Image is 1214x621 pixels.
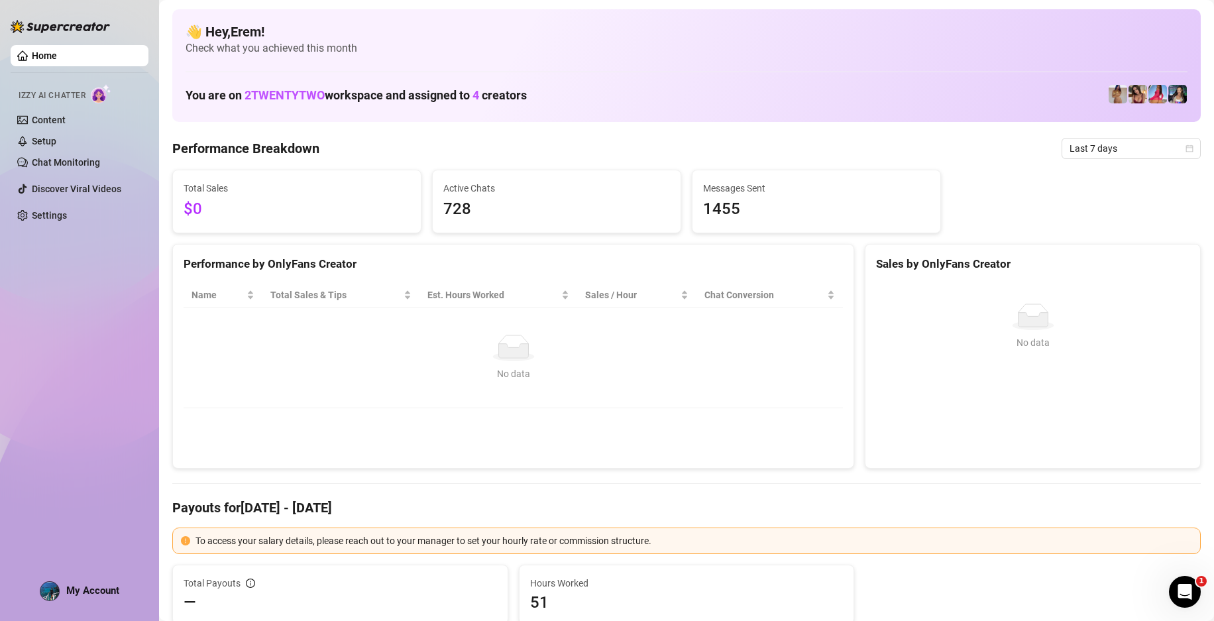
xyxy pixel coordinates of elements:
span: — [184,592,196,613]
span: Active Chats [443,181,670,196]
span: Total Sales & Tips [270,288,401,302]
span: Total Payouts [184,576,241,591]
div: Est. Hours Worked [427,288,559,302]
th: Total Sales & Tips [262,282,419,308]
span: $0 [184,197,410,222]
img: ACg8ocKSCAPYXiKsexrmaBLdW_Mm-VY3H9RT0NgJaByom4fc9zfA_XM=s96-c [40,582,59,600]
div: Performance by OnlyFans Creator [184,255,843,273]
h4: Performance Breakdown [172,139,319,158]
th: Name [184,282,262,308]
span: Sales / Hour [585,288,678,302]
span: info-circle [246,579,255,588]
a: Chat Monitoring [32,157,100,168]
span: 1455 [703,197,930,222]
span: My Account [66,585,119,596]
img: Maddie (VIP) [1148,85,1167,103]
span: Hours Worked [530,576,844,591]
img: Georgia (Free) [1129,85,1147,103]
div: No data [197,367,830,381]
span: Last 7 days [1070,139,1193,158]
span: calendar [1186,144,1193,152]
img: logo-BBDzfeDw.svg [11,20,110,33]
span: 2TWENTYTWO [245,88,325,102]
div: To access your salary details, please reach out to your manager to set your hourly rate or commis... [195,534,1192,548]
h1: You are on workspace and assigned to creators [186,88,527,103]
div: Sales by OnlyFans Creator [876,255,1189,273]
span: Total Sales [184,181,410,196]
span: Messages Sent [703,181,930,196]
span: Name [192,288,244,302]
iframe: Intercom live chat [1169,576,1201,608]
img: AI Chatter [91,84,111,103]
span: Izzy AI Chatter [19,89,85,102]
h4: 👋 Hey, Erem ! [186,23,1187,41]
a: Setup [32,136,56,146]
img: Georgia (VIP) [1109,85,1127,103]
span: exclamation-circle [181,536,190,545]
a: Settings [32,210,67,221]
h4: Payouts for [DATE] - [DATE] [172,498,1201,517]
span: 728 [443,197,670,222]
span: Chat Conversion [704,288,824,302]
a: Discover Viral Videos [32,184,121,194]
img: Maddie (Free) [1168,85,1187,103]
a: Content [32,115,66,125]
th: Chat Conversion [696,282,843,308]
span: Check what you achieved this month [186,41,1187,56]
span: 1 [1196,576,1207,587]
th: Sales / Hour [577,282,696,308]
span: 51 [530,592,844,613]
a: Home [32,50,57,61]
div: No data [881,335,1184,350]
span: 4 [472,88,479,102]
